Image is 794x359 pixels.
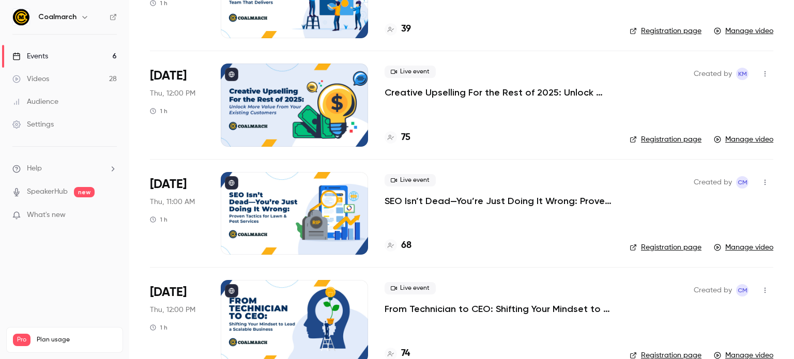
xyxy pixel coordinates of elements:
[630,26,701,36] a: Registration page
[385,282,436,294] span: Live event
[150,64,204,146] div: Jul 10 Thu, 12:00 PM (America/New York)
[714,134,773,145] a: Manage video
[714,26,773,36] a: Manage video
[150,215,167,224] div: 1 h
[385,86,613,99] a: Creative Upselling For the Rest of 2025: Unlock More Value from Your Existing Customers
[630,242,701,253] a: Registration page
[738,68,747,80] span: KM
[12,119,54,130] div: Settings
[694,284,732,296] span: Created by
[714,242,773,253] a: Manage video
[12,51,48,61] div: Events
[104,211,117,220] iframe: Noticeable Trigger
[401,239,411,253] h4: 68
[385,239,411,253] a: 68
[27,163,42,174] span: Help
[150,88,195,99] span: Thu, 12:00 PM
[150,284,187,301] span: [DATE]
[13,334,30,346] span: Pro
[38,12,77,22] h6: Coalmarch
[27,186,68,197] a: SpeakerHub
[736,68,749,80] span: Katie McCaskill
[385,303,613,315] a: From Technician to CEO: Shifting Your Mindset to Lead a Scalable Business
[37,336,116,344] span: Plan usage
[694,176,732,189] span: Created by
[13,9,29,25] img: Coalmarch
[385,174,436,186] span: Live event
[738,176,747,189] span: CM
[738,284,747,296] span: CM
[12,97,58,107] div: Audience
[150,176,187,193] span: [DATE]
[385,66,436,78] span: Live event
[694,68,732,80] span: Created by
[385,22,411,36] a: 39
[150,68,187,84] span: [DATE]
[27,210,66,221] span: What's new
[385,131,410,145] a: 75
[12,74,49,84] div: Videos
[385,195,613,207] a: SEO Isn’t Dead—You’re Just Doing It Wrong: Proven Tactics for Lawn & Pest Services
[150,107,167,115] div: 1 h
[401,131,410,145] h4: 75
[630,134,701,145] a: Registration page
[150,172,204,255] div: Jun 26 Thu, 11:00 AM (America/New York)
[150,197,195,207] span: Thu, 11:00 AM
[12,163,117,174] li: help-dropdown-opener
[150,323,167,332] div: 1 h
[401,22,411,36] h4: 39
[74,187,95,197] span: new
[150,305,195,315] span: Thu, 12:00 PM
[736,284,749,296] span: Coalmarch Marketing
[736,176,749,189] span: Coalmarch Marketing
